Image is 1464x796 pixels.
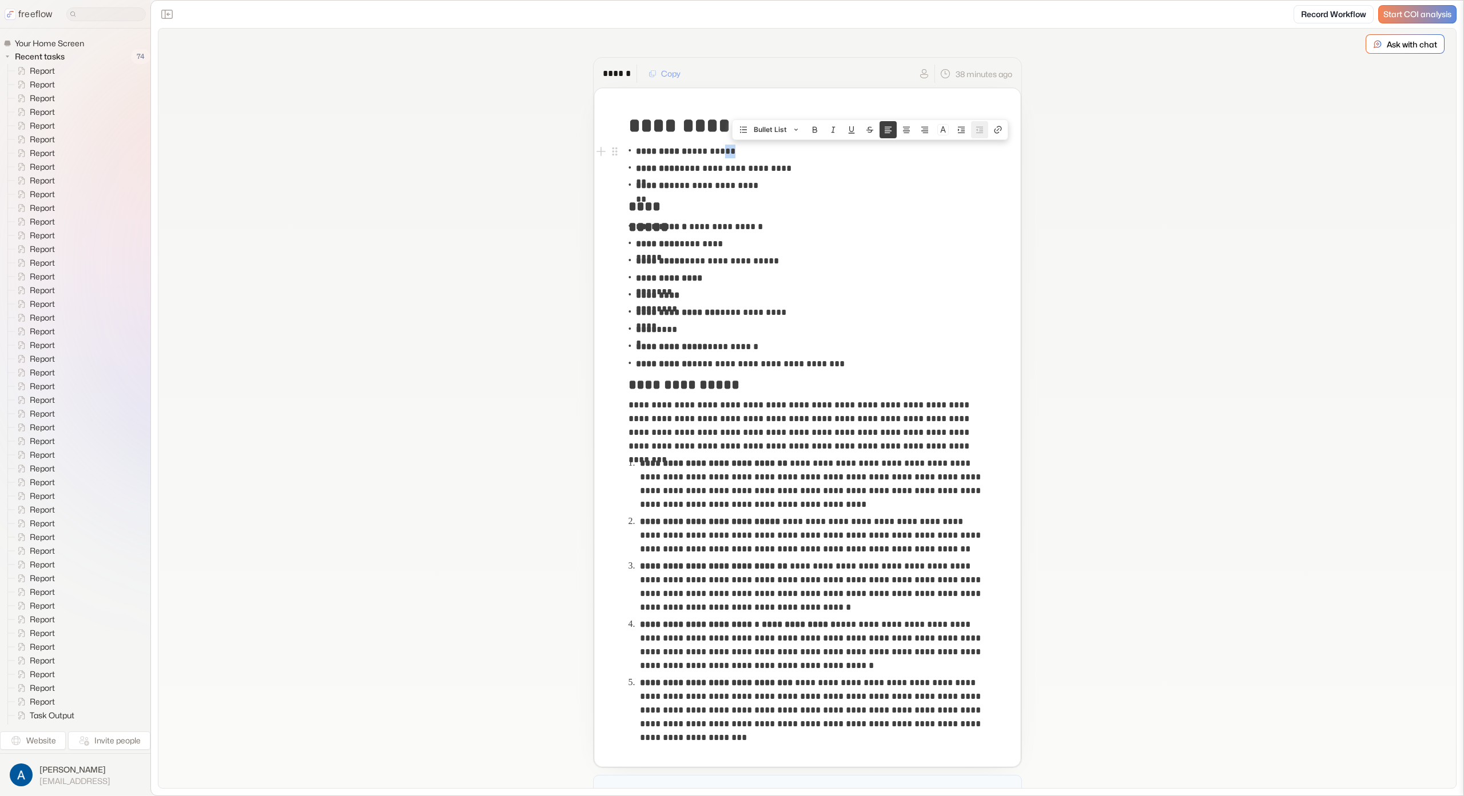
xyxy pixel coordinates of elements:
[8,256,59,270] a: Report
[3,38,89,49] a: Your Home Screen
[27,216,58,227] span: Report
[27,175,58,186] span: Report
[8,366,59,379] a: Report
[27,326,58,337] span: Report
[8,242,59,256] a: Report
[1294,5,1374,23] a: Record Workflow
[27,147,58,159] span: Report
[8,434,59,448] a: Report
[68,731,150,750] button: Invite people
[27,545,58,557] span: Report
[8,201,59,215] a: Report
[916,121,933,138] button: Align text right
[27,312,58,323] span: Report
[27,710,78,721] span: Task Output
[8,544,59,558] a: Report
[825,121,842,138] button: Italic
[8,187,59,201] a: Report
[971,121,988,138] button: Unnest block
[27,614,58,625] span: Report
[956,68,1012,80] p: 38 minutes ago
[8,475,59,489] a: Report
[8,530,59,544] a: Report
[27,477,58,488] span: Report
[27,518,58,529] span: Report
[594,145,608,158] button: Add block
[27,627,58,639] span: Report
[8,640,59,654] a: Report
[8,91,59,105] a: Report
[8,599,59,613] a: Report
[8,407,59,421] a: Report
[27,93,58,104] span: Report
[27,353,58,365] span: Report
[898,121,915,138] button: Align text center
[8,78,59,91] a: Report
[8,681,59,695] a: Report
[1383,10,1451,19] span: Start COI analysis
[8,585,59,599] a: Report
[8,64,59,78] a: Report
[3,50,69,63] button: Recent tasks
[27,669,58,680] span: Report
[27,682,58,694] span: Report
[27,422,58,433] span: Report
[27,79,58,90] span: Report
[8,503,59,517] a: Report
[13,38,87,49] span: Your Home Screen
[8,462,59,475] a: Report
[8,421,59,434] a: Report
[8,352,59,366] a: Report
[27,120,58,131] span: Report
[8,654,59,667] a: Report
[5,7,53,21] a: freeflow
[27,394,58,406] span: Report
[8,174,59,187] a: Report
[27,435,58,447] span: Report
[8,393,59,407] a: Report
[8,119,59,133] a: Report
[642,65,687,83] button: Copy
[27,285,58,296] span: Report
[8,270,59,283] a: Report
[7,761,144,789] button: [PERSON_NAME][EMAIL_ADDRESS]
[8,709,79,722] a: Task Output
[1378,5,1457,23] a: Start COI analysis
[8,283,59,297] a: Report
[8,626,59,640] a: Report
[27,381,58,392] span: Report
[8,215,59,229] a: Report
[27,106,58,118] span: Report
[8,133,59,146] a: Report
[8,146,59,160] a: Report
[27,573,58,584] span: Report
[8,613,59,626] a: Report
[27,339,58,351] span: Report
[27,696,58,707] span: Report
[27,463,58,474] span: Report
[27,655,58,666] span: Report
[8,489,59,503] a: Report
[8,105,59,119] a: Report
[27,408,58,419] span: Report
[27,367,58,378] span: Report
[8,325,59,338] a: Report
[27,298,58,310] span: Report
[27,243,58,255] span: Report
[27,271,58,282] span: Report
[8,667,59,681] a: Report
[8,338,59,352] a: Report
[18,7,53,21] p: freeflow
[27,134,58,145] span: Report
[27,723,78,735] span: Task Output
[806,121,823,138] button: Bold
[27,504,58,515] span: Report
[13,51,68,62] span: Recent tasks
[27,559,58,570] span: Report
[27,230,58,241] span: Report
[27,189,58,200] span: Report
[8,695,59,709] a: Report
[27,161,58,173] span: Report
[861,121,878,138] button: Strike
[8,379,59,393] a: Report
